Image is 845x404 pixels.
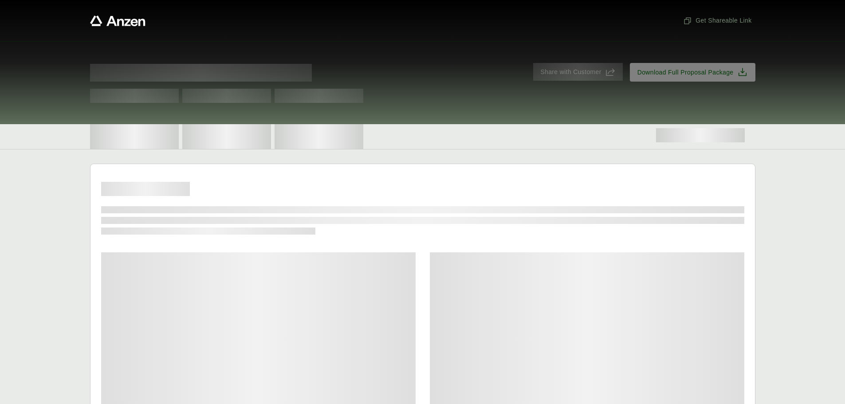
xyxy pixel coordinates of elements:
span: Test [90,89,179,103]
span: Test [182,89,271,103]
span: Proposal for [90,64,312,82]
span: Get Shareable Link [683,16,751,25]
span: Share with Customer [540,67,601,77]
span: Test [275,89,363,103]
button: Get Shareable Link [680,12,755,29]
a: Anzen website [90,16,145,26]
